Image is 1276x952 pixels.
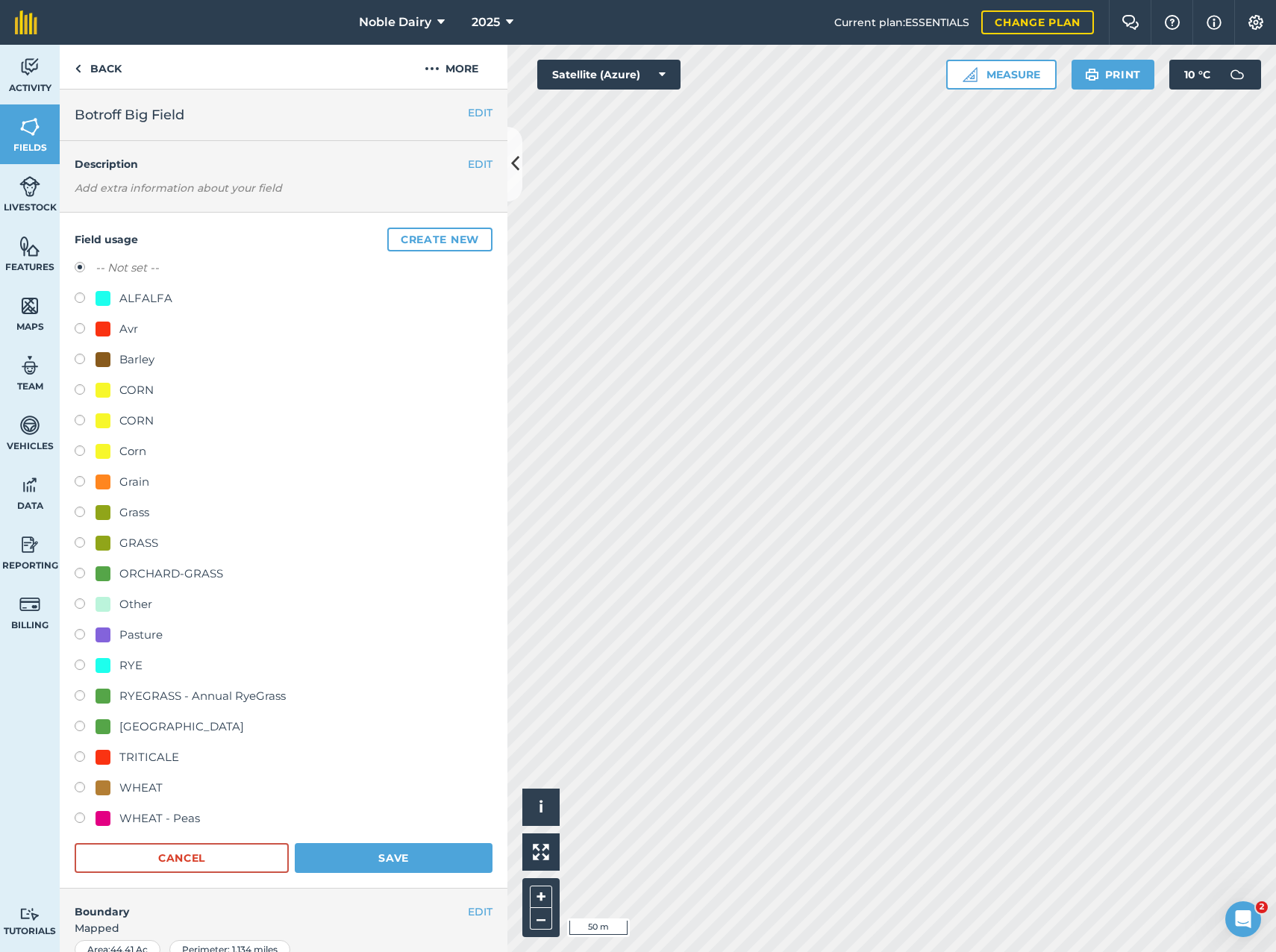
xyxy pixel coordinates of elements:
img: Ruler icon [963,67,978,82]
button: EDIT [468,156,492,172]
span: 2025 [472,13,500,31]
button: 10 °C [1169,60,1261,90]
div: Barley [119,351,154,369]
div: TRITICALE [119,748,179,766]
button: – [530,908,552,930]
div: RYE [119,657,143,674]
div: [GEOGRAPHIC_DATA] [119,718,244,736]
div: Other [119,595,152,613]
img: svg+xml;base64,PD94bWwgdmVyc2lvbj0iMS4wIiBlbmNvZGluZz0idXRmLTgiPz4KPCEtLSBHZW5lcmF0b3I6IEFkb2JlIE... [19,474,40,496]
span: Noble Dairy [359,13,431,31]
h4: Field usage [75,228,492,251]
img: A cog icon [1247,15,1265,30]
a: Change plan [981,10,1094,34]
img: svg+xml;base64,PHN2ZyB4bWxucz0iaHR0cDovL3d3dy53My5vcmcvMjAwMC9zdmciIHdpZHRoPSIxOSIgaGVpZ2h0PSIyNC... [1085,66,1099,84]
img: svg+xml;base64,PD94bWwgdmVyc2lvbj0iMS4wIiBlbmNvZGluZz0idXRmLTgiPz4KPCEtLSBHZW5lcmF0b3I6IEFkb2JlIE... [19,414,40,436]
button: Print [1072,60,1155,90]
button: Save [295,843,492,873]
iframe: Intercom live chat [1225,901,1261,937]
div: Grain [119,473,149,491]
img: svg+xml;base64,PD94bWwgdmVyc2lvbj0iMS4wIiBlbmNvZGluZz0idXRmLTgiPz4KPCEtLSBHZW5lcmF0b3I6IEFkb2JlIE... [1222,60,1252,90]
img: svg+xml;base64,PD94bWwgdmVyc2lvbj0iMS4wIiBlbmNvZGluZz0idXRmLTgiPz4KPCEtLSBHZW5lcmF0b3I6IEFkb2JlIE... [19,56,40,78]
img: svg+xml;base64,PD94bWwgdmVyc2lvbj0iMS4wIiBlbmNvZGluZz0idXRmLTgiPz4KPCEtLSBHZW5lcmF0b3I6IEFkb2JlIE... [19,354,40,377]
span: 10 ° C [1184,60,1210,90]
img: Two speech bubbles overlapping with the left bubble in the forefront [1122,15,1139,30]
button: i [522,789,560,826]
button: Satellite (Azure) [537,60,681,90]
img: svg+xml;base64,PHN2ZyB4bWxucz0iaHR0cDovL3d3dy53My5vcmcvMjAwMC9zdmciIHdpZHRoPSIyMCIgaGVpZ2h0PSIyNC... [425,60,440,78]
a: Back [60,45,137,89]
button: + [530,886,552,908]
img: fieldmargin Logo [15,10,37,34]
img: svg+xml;base64,PD94bWwgdmVyc2lvbj0iMS4wIiBlbmNvZGluZz0idXRmLTgiPz4KPCEtLSBHZW5lcmF0b3I6IEFkb2JlIE... [19,175,40,198]
img: svg+xml;base64,PHN2ZyB4bWxucz0iaHR0cDovL3d3dy53My5vcmcvMjAwMC9zdmciIHdpZHRoPSIxNyIgaGVpZ2h0PSIxNy... [1207,13,1222,31]
div: Pasture [119,626,163,644]
span: 2 [1256,901,1268,913]
button: More [395,45,507,89]
img: svg+xml;base64,PD94bWwgdmVyc2lvbj0iMS4wIiBlbmNvZGluZz0idXRmLTgiPz4KPCEtLSBHZW5lcmF0b3I6IEFkb2JlIE... [19,593,40,616]
button: Measure [946,60,1057,90]
span: Current plan : ESSENTIALS [834,14,969,31]
img: Four arrows, one pointing top left, one top right, one bottom right and the last bottom left [533,844,549,860]
button: Create new [387,228,492,251]
div: CORN [119,412,154,430]
label: -- Not set -- [96,259,159,277]
img: svg+xml;base64,PHN2ZyB4bWxucz0iaHR0cDovL3d3dy53My5vcmcvMjAwMC9zdmciIHdpZHRoPSI1NiIgaGVpZ2h0PSI2MC... [19,116,40,138]
img: svg+xml;base64,PD94bWwgdmVyc2lvbj0iMS4wIiBlbmNvZGluZz0idXRmLTgiPz4KPCEtLSBHZW5lcmF0b3I6IEFkb2JlIE... [19,907,40,921]
div: ORCHARD-GRASS [119,565,223,583]
h4: Boundary [60,889,468,920]
em: Add extra information about your field [75,181,282,195]
div: WHEAT [119,779,163,797]
div: CORN [119,381,154,399]
span: Mapped [60,920,507,936]
img: svg+xml;base64,PHN2ZyB4bWxucz0iaHR0cDovL3d3dy53My5vcmcvMjAwMC9zdmciIHdpZHRoPSI1NiIgaGVpZ2h0PSI2MC... [19,295,40,317]
img: svg+xml;base64,PHN2ZyB4bWxucz0iaHR0cDovL3d3dy53My5vcmcvMjAwMC9zdmciIHdpZHRoPSI5IiBoZWlnaHQ9IjI0Ii... [75,60,81,78]
div: Avr [119,320,138,338]
h4: Description [75,156,492,172]
div: RYEGRASS - Annual RyeGrass [119,687,286,705]
img: svg+xml;base64,PD94bWwgdmVyc2lvbj0iMS4wIiBlbmNvZGluZz0idXRmLTgiPz4KPCEtLSBHZW5lcmF0b3I6IEFkb2JlIE... [19,533,40,556]
img: svg+xml;base64,PHN2ZyB4bWxucz0iaHR0cDovL3d3dy53My5vcmcvMjAwMC9zdmciIHdpZHRoPSI1NiIgaGVpZ2h0PSI2MC... [19,235,40,257]
span: i [539,798,543,816]
div: ALFALFA [119,289,172,307]
div: GRASS [119,534,158,552]
div: Grass [119,504,149,522]
button: EDIT [468,904,492,920]
div: Corn [119,442,146,460]
button: Cancel [75,843,289,873]
div: WHEAT - Peas [119,809,200,827]
button: EDIT [468,104,492,121]
span: Botroff Big Field [75,104,184,125]
img: A question mark icon [1163,15,1181,30]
